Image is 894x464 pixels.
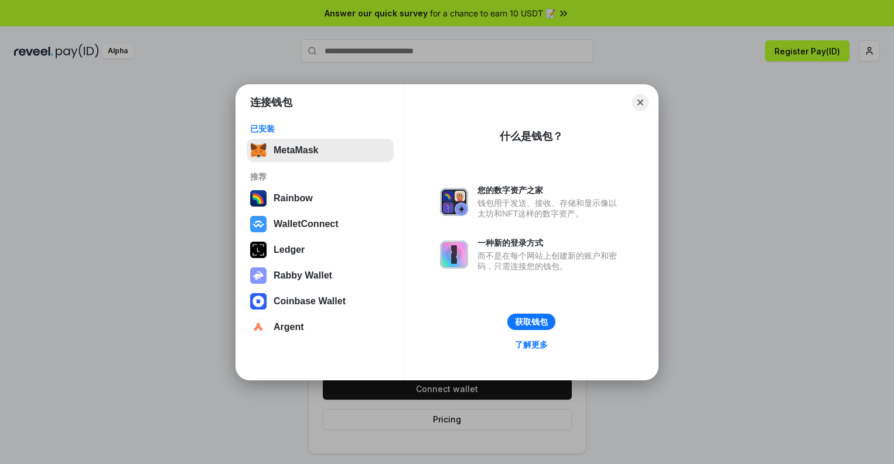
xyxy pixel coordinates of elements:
button: Close [632,94,649,111]
div: Rabby Wallet [274,270,332,281]
div: Argent [274,322,304,332]
button: Ledger [247,238,394,262]
button: 获取钱包 [507,314,555,330]
div: 推荐 [250,171,390,182]
img: svg+xml,%3Csvg%20width%3D%2228%22%20height%3D%2228%22%20viewBox%3D%220%200%2028%2028%22%20fill%3D... [250,216,267,232]
img: svg+xml,%3Csvg%20width%3D%2228%22%20height%3D%2228%22%20viewBox%3D%220%200%2028%2028%22%20fill%3D... [250,319,267,335]
div: Rainbow [274,193,313,204]
div: WalletConnect [274,219,339,229]
button: Rabby Wallet [247,264,394,287]
div: 获取钱包 [515,317,548,327]
button: MetaMask [247,139,394,162]
img: svg+xml,%3Csvg%20width%3D%22120%22%20height%3D%22120%22%20viewBox%3D%220%200%20120%20120%22%20fil... [250,190,267,207]
h1: 连接钱包 [250,95,292,109]
img: svg+xml,%3Csvg%20width%3D%2228%22%20height%3D%2228%22%20viewBox%3D%220%200%2028%2028%22%20fill%3D... [250,293,267,310]
div: MetaMask [274,145,318,156]
a: 了解更多 [508,337,555,352]
div: 一种新的登录方式 [477,238,623,248]
img: svg+xml,%3Csvg%20xmlns%3D%22http%3A%2F%2Fwww.w3.org%2F2000%2Fsvg%22%20fill%3D%22none%22%20viewBox... [440,188,468,216]
button: Coinbase Wallet [247,290,394,313]
img: svg+xml,%3Csvg%20xmlns%3D%22http%3A%2F%2Fwww.w3.org%2F2000%2Fsvg%22%20width%3D%2228%22%20height%3... [250,242,267,258]
div: 了解更多 [515,339,548,350]
div: 钱包用于发送、接收、存储和显示像以太坊和NFT这样的数字资产。 [477,198,623,219]
img: svg+xml,%3Csvg%20fill%3D%22none%22%20height%3D%2233%22%20viewBox%3D%220%200%2035%2033%22%20width%... [250,142,267,159]
div: Ledger [274,245,305,255]
div: 而不是在每个网站上创建新的账户和密码，只需连接您的钱包。 [477,250,623,271]
div: 已安装 [250,123,390,134]
img: svg+xml,%3Csvg%20xmlns%3D%22http%3A%2F%2Fwww.w3.org%2F2000%2Fsvg%22%20fill%3D%22none%22%20viewBox... [250,267,267,284]
button: Rainbow [247,187,394,210]
img: svg+xml,%3Csvg%20xmlns%3D%22http%3A%2F%2Fwww.w3.org%2F2000%2Fsvg%22%20fill%3D%22none%22%20viewBox... [440,240,468,269]
div: Coinbase Wallet [274,296,346,307]
button: WalletConnect [247,212,394,236]
div: 您的数字资产之家 [477,185,623,195]
div: 什么是钱包？ [500,129,563,143]
button: Argent [247,315,394,339]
